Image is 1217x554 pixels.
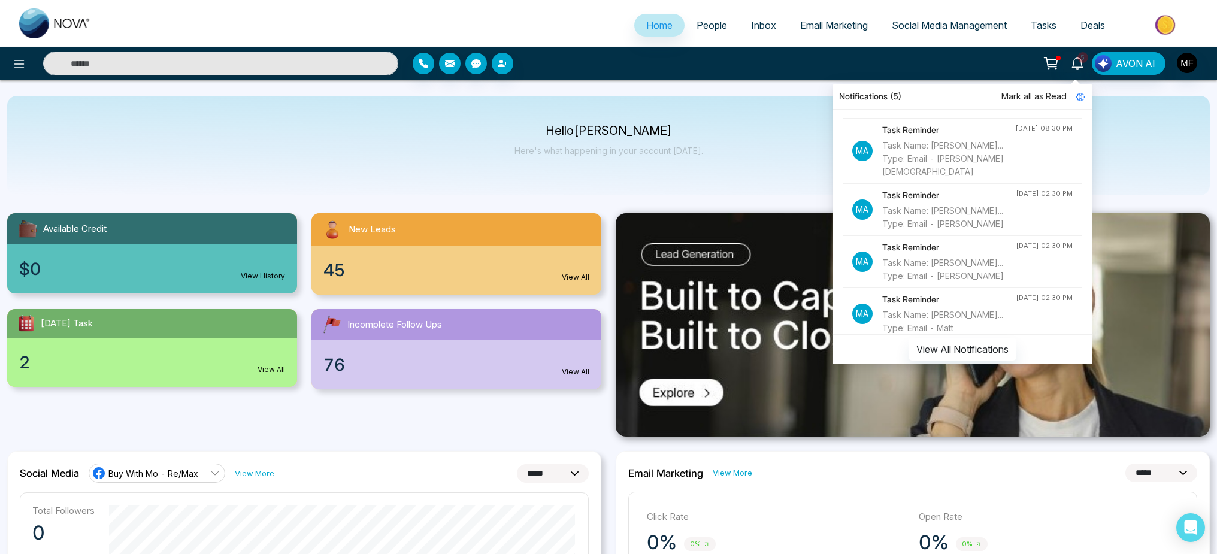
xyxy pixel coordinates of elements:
[323,258,345,283] span: 45
[882,256,1016,283] div: Task Name: [PERSON_NAME]... Type: Email - [PERSON_NAME]
[304,309,608,389] a: Incomplete Follow Ups76View All
[685,14,739,37] a: People
[800,19,868,31] span: Email Marketing
[882,139,1015,178] div: Task Name: [PERSON_NAME]... Type: Email - [PERSON_NAME][DEMOGRAPHIC_DATA]
[616,213,1210,437] img: .
[852,141,873,161] p: Ma
[1016,293,1073,303] div: [DATE] 02:30 PM
[909,343,1016,353] a: View All Notifications
[32,521,95,545] p: 0
[20,467,79,479] h2: Social Media
[41,317,93,331] span: [DATE] Task
[697,19,727,31] span: People
[19,8,91,38] img: Nova CRM Logo
[833,84,1092,110] div: Notifications (5)
[1063,52,1092,73] a: 5
[562,272,589,283] a: View All
[19,256,41,281] span: $0
[1116,56,1155,71] span: AVON AI
[634,14,685,37] a: Home
[751,19,776,31] span: Inbox
[235,468,274,479] a: View More
[258,364,285,375] a: View All
[919,510,1179,524] p: Open Rate
[646,19,673,31] span: Home
[43,222,107,236] span: Available Credit
[1016,189,1073,199] div: [DATE] 02:30 PM
[1019,14,1068,37] a: Tasks
[882,189,1016,202] h4: Task Reminder
[739,14,788,37] a: Inbox
[1177,53,1197,73] img: User Avatar
[1092,52,1165,75] button: AVON AI
[514,146,703,156] p: Here's what happening in your account [DATE].
[882,123,1015,137] h4: Task Reminder
[1016,241,1073,251] div: [DATE] 02:30 PM
[852,199,873,220] p: Ma
[852,304,873,324] p: Ma
[892,19,1007,31] span: Social Media Management
[1077,52,1088,63] span: 5
[1031,19,1056,31] span: Tasks
[1176,513,1205,542] div: Open Intercom Messenger
[347,318,442,332] span: Incomplete Follow Ups
[1123,11,1210,38] img: Market-place.gif
[852,252,873,272] p: Ma
[628,467,703,479] h2: Email Marketing
[32,505,95,516] p: Total Followers
[562,367,589,377] a: View All
[321,218,344,241] img: newLeads.svg
[788,14,880,37] a: Email Marketing
[909,338,1016,361] button: View All Notifications
[882,204,1016,231] div: Task Name: [PERSON_NAME]... Type: Email - [PERSON_NAME]
[956,537,988,551] span: 0%
[19,350,30,375] span: 2
[17,218,38,240] img: availableCredit.svg
[882,308,1016,335] div: Task Name: [PERSON_NAME]... Type: Email - Matt
[647,510,907,524] p: Click Rate
[514,126,703,136] p: Hello [PERSON_NAME]
[304,213,608,295] a: New Leads45View All
[108,468,198,479] span: Buy With Mo - Re/Max
[1068,14,1117,37] a: Deals
[17,314,36,333] img: todayTask.svg
[1015,123,1073,134] div: [DATE] 08:30 PM
[1095,55,1112,72] img: Lead Flow
[321,314,343,335] img: followUps.svg
[1080,19,1105,31] span: Deals
[1001,90,1067,103] span: Mark all as Read
[713,467,752,479] a: View More
[323,352,345,377] span: 76
[882,293,1016,306] h4: Task Reminder
[684,537,716,551] span: 0%
[241,271,285,281] a: View History
[882,241,1016,254] h4: Task Reminder
[880,14,1019,37] a: Social Media Management
[349,223,396,237] span: New Leads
